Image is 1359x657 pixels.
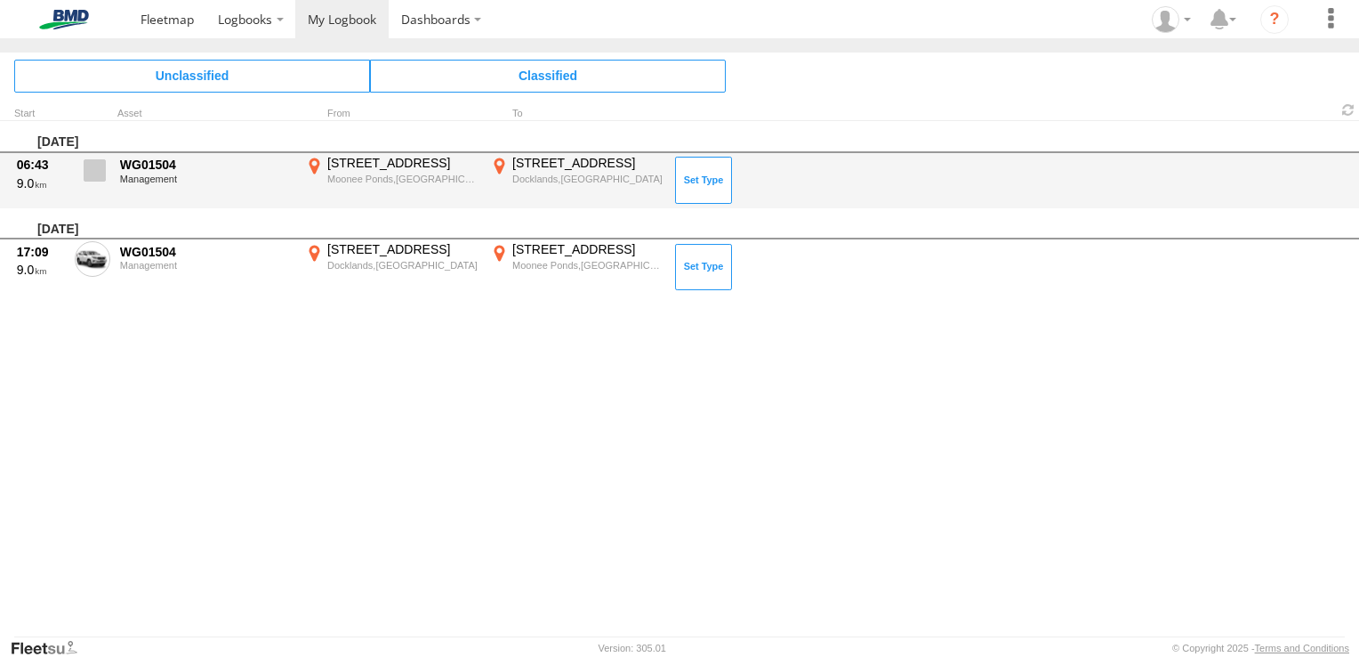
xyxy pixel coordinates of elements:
[17,157,65,173] div: 06:43
[17,175,65,191] div: 9.0
[120,260,293,271] div: Management
[1260,5,1289,34] i: ?
[512,173,663,185] div: Docklands,[GEOGRAPHIC_DATA]
[512,241,663,257] div: [STREET_ADDRESS]
[18,10,110,29] img: bmd-logo.svg
[512,259,663,272] div: Moonee Ponds,[GEOGRAPHIC_DATA]
[487,155,665,207] label: Click to View Event Location
[120,174,293,184] div: Management
[512,155,663,171] div: [STREET_ADDRESS]
[117,109,295,118] div: Asset
[327,173,478,185] div: Moonee Ponds,[GEOGRAPHIC_DATA]
[487,241,665,293] label: Click to View Event Location
[487,109,665,118] div: To
[17,244,65,260] div: 17:09
[14,60,370,92] span: Click to view Unclassified Trips
[327,155,478,171] div: [STREET_ADDRESS]
[599,643,666,653] div: Version: 305.01
[327,241,478,257] div: [STREET_ADDRESS]
[302,241,480,293] label: Click to View Event Location
[1172,643,1349,653] div: © Copyright 2025 -
[302,109,480,118] div: From
[17,262,65,278] div: 9.0
[675,244,732,290] button: Click to Set
[1146,6,1197,33] div: John Spicuglia
[302,155,480,207] label: Click to View Event Location
[1338,101,1359,118] span: Refresh
[120,157,293,173] div: WG01504
[675,157,732,203] button: Click to Set
[1255,643,1349,653] a: Terms and Conditions
[370,60,726,92] span: Click to view Classified Trips
[327,259,478,272] div: Docklands,[GEOGRAPHIC_DATA]
[14,109,68,118] div: Click to Sort
[120,244,293,260] div: WG01504
[10,639,92,657] a: Visit our Website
